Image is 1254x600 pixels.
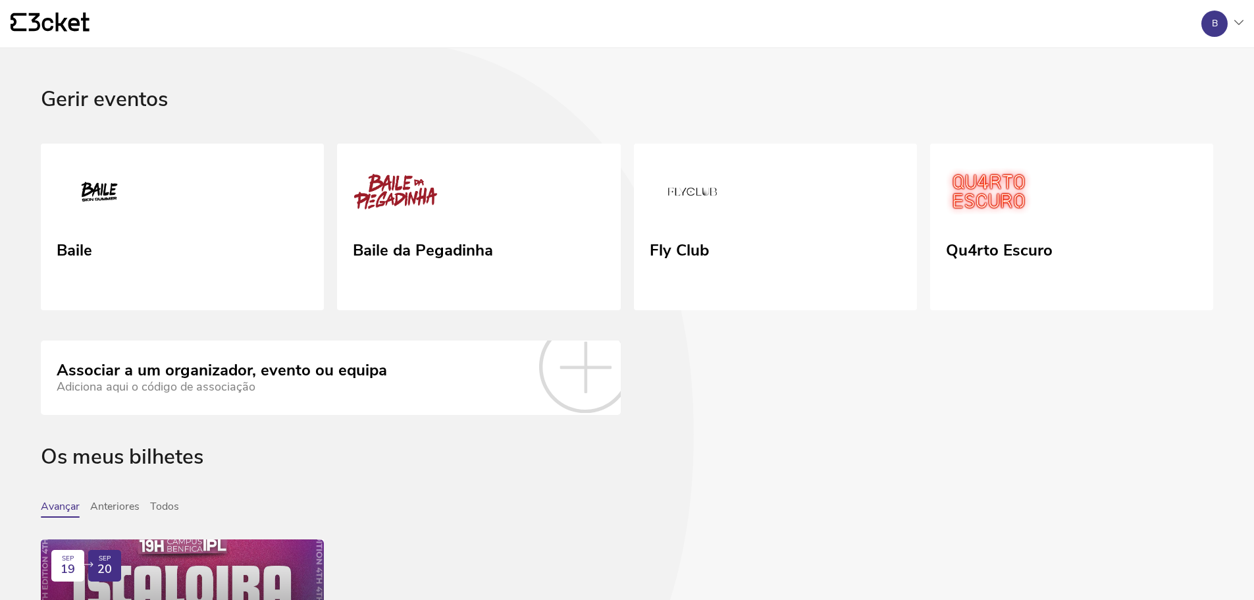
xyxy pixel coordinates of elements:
img: Fly Club [650,165,735,224]
g: {' '} [11,13,26,32]
div: Baile [57,236,92,260]
div: Fly Club [650,236,709,260]
div: Associar a um organizador, evento ou equipa [57,362,387,380]
span: 20 [97,562,112,576]
div: Adiciona aqui o código de associação [57,380,387,394]
a: Qu4rto Escuro Qu4rto Escuro [930,144,1213,311]
img: Qu4rto Escuro [946,165,1032,224]
div: Os meus bilhetes [41,445,1213,501]
div: Qu4rto Escuro [946,236,1053,260]
a: Fly Club Fly Club [634,144,917,311]
span: 19 [61,562,75,576]
a: Associar a um organizador, evento ou equipa Adiciona aqui o código de associação [41,341,621,414]
button: Todos [150,501,179,518]
a: Baile da Pegadinha Baile da Pegadinha [337,144,620,311]
div: SEP [99,555,111,563]
div: B [1212,18,1218,29]
div: Baile da Pegadinha [353,236,493,260]
img: Baile da Pegadinha [353,165,438,224]
button: Avançar [41,501,80,518]
div: Gerir eventos [41,88,1213,144]
a: {' '} [11,13,90,35]
div: SEP [62,555,74,563]
button: Anteriores [90,501,140,518]
a: Baile Baile [41,144,324,311]
img: Baile [57,165,142,224]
